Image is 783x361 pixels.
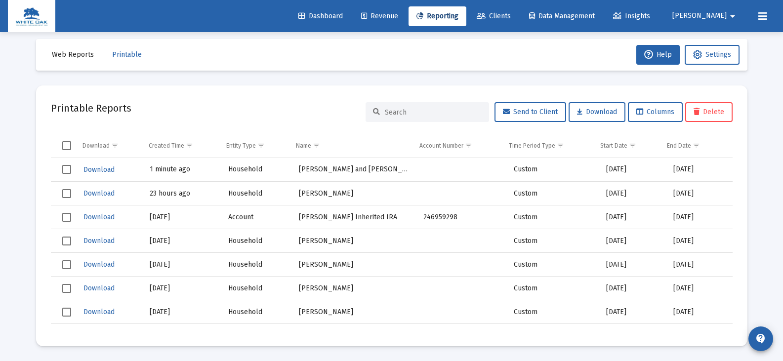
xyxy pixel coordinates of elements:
[143,253,221,277] td: [DATE]
[221,324,292,348] td: Account
[186,142,193,149] span: Show filter options for column 'Created Time'
[15,6,48,26] img: Dashboard
[469,6,519,26] a: Clients
[507,277,599,300] td: Custom
[503,108,558,116] span: Send to Client
[599,182,666,205] td: [DATE]
[82,257,116,272] button: Download
[292,205,417,229] td: [PERSON_NAME] Inherited IRA
[666,324,732,348] td: [DATE]
[693,142,700,149] span: Show filter options for column 'End Date'
[628,102,683,122] button: Columns
[599,277,666,300] td: [DATE]
[599,253,666,277] td: [DATE]
[600,142,627,150] div: Start Date
[644,50,672,59] span: Help
[666,300,732,324] td: [DATE]
[409,6,466,26] a: Reporting
[577,108,617,116] span: Download
[62,141,71,150] div: Select all
[361,12,398,20] span: Revenue
[83,284,115,292] span: Download
[507,253,599,277] td: Custom
[143,205,221,229] td: [DATE]
[62,213,71,222] div: Select row
[289,134,412,158] td: Column Name
[221,300,292,324] td: Household
[507,182,599,205] td: Custom
[82,186,116,201] button: Download
[694,108,724,116] span: Delete
[257,142,265,149] span: Show filter options for column 'Entity Type'
[82,162,116,177] button: Download
[226,142,256,150] div: Entity Type
[666,182,732,205] td: [DATE]
[83,165,115,174] span: Download
[599,300,666,324] td: [DATE]
[62,308,71,317] div: Select row
[292,253,417,277] td: [PERSON_NAME]
[82,210,116,224] button: Download
[112,50,142,59] span: Printable
[509,142,555,150] div: Time Period Type
[507,205,599,229] td: Custom
[292,324,417,348] td: [PERSON_NAME] [PERSON_NAME] 1 Individual
[292,182,417,205] td: [PERSON_NAME]
[51,134,733,331] div: Data grid
[666,205,732,229] td: [DATE]
[62,284,71,293] div: Select row
[52,50,94,59] span: Web Reports
[298,12,343,20] span: Dashboard
[667,142,691,150] div: End Date
[557,142,564,149] span: Show filter options for column 'Time Period Type'
[666,158,732,182] td: [DATE]
[412,134,502,158] td: Column Account Number
[507,300,599,324] td: Custom
[82,142,110,150] div: Download
[416,324,507,348] td: 637281813
[477,12,511,20] span: Clients
[636,45,680,65] button: Help
[83,213,115,221] span: Download
[685,45,740,65] button: Settings
[672,12,727,20] span: [PERSON_NAME]
[613,12,650,20] span: Insights
[465,142,472,149] span: Show filter options for column 'Account Number'
[605,6,658,26] a: Insights
[685,102,733,122] button: Delete
[62,237,71,245] div: Select row
[416,205,507,229] td: 246959298
[292,300,417,324] td: [PERSON_NAME]
[419,142,463,150] div: Account Number
[353,6,406,26] a: Revenue
[221,182,292,205] td: Household
[296,142,311,150] div: Name
[221,158,292,182] td: Household
[149,142,184,150] div: Created Time
[143,158,221,182] td: 1 minute ago
[44,45,102,65] button: Web Reports
[51,100,131,116] h2: Printable Reports
[143,229,221,253] td: [DATE]
[599,229,666,253] td: [DATE]
[666,277,732,300] td: [DATE]
[385,108,482,117] input: Search
[221,253,292,277] td: Household
[143,277,221,300] td: [DATE]
[62,331,71,340] div: Select row
[507,324,599,348] td: Custom
[219,134,289,158] td: Column Entity Type
[755,333,767,345] mat-icon: contact_support
[599,324,666,348] td: [DATE]
[62,189,71,198] div: Select row
[599,158,666,182] td: [DATE]
[82,234,116,248] button: Download
[727,6,739,26] mat-icon: arrow_drop_down
[111,142,119,149] span: Show filter options for column 'Download'
[62,165,71,174] div: Select row
[292,277,417,300] td: [PERSON_NAME]
[62,260,71,269] div: Select row
[666,229,732,253] td: [DATE]
[666,253,732,277] td: [DATE]
[507,158,599,182] td: Custom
